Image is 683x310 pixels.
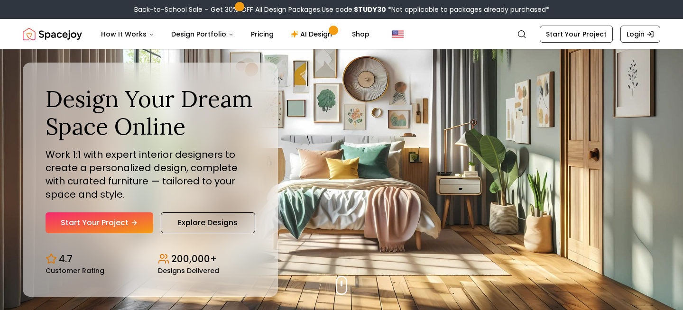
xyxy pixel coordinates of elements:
[243,25,281,44] a: Pricing
[23,25,82,44] img: Spacejoy Logo
[59,252,73,265] p: 4.7
[23,25,82,44] a: Spacejoy
[164,25,241,44] button: Design Portfolio
[171,252,217,265] p: 200,000+
[344,25,377,44] a: Shop
[620,26,660,43] a: Login
[46,212,153,233] a: Start Your Project
[161,212,255,233] a: Explore Designs
[23,19,660,49] nav: Global
[93,25,162,44] button: How It Works
[158,267,219,274] small: Designs Delivered
[322,5,386,14] span: Use code:
[540,26,613,43] a: Start Your Project
[46,245,255,274] div: Design stats
[392,28,404,40] img: United States
[46,267,104,274] small: Customer Rating
[134,5,549,14] div: Back-to-School Sale – Get 30% OFF All Design Packages.
[354,5,386,14] b: STUDY30
[93,25,377,44] nav: Main
[46,148,255,201] p: Work 1:1 with expert interior designers to create a personalized design, complete with curated fu...
[283,25,342,44] a: AI Design
[386,5,549,14] span: *Not applicable to packages already purchased*
[46,85,255,140] h1: Design Your Dream Space Online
